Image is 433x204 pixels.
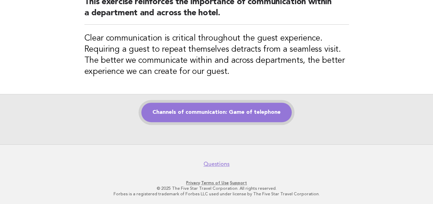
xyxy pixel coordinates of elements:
[10,186,423,191] p: © 2025 The Five Star Travel Corporation. All rights reserved.
[10,180,423,186] p: · ·
[201,180,229,185] a: Terms of Use
[141,103,292,122] a: Channels of communication: Game of telephone
[203,161,230,168] a: Questions
[10,191,423,197] p: Forbes is a registered trademark of Forbes LLC used under license by The Five Star Travel Corpora...
[230,180,247,185] a: Support
[84,33,349,77] h3: Clear communication is critical throughout the guest experience. Requiring a guest to repeat them...
[186,180,200,185] a: Privacy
